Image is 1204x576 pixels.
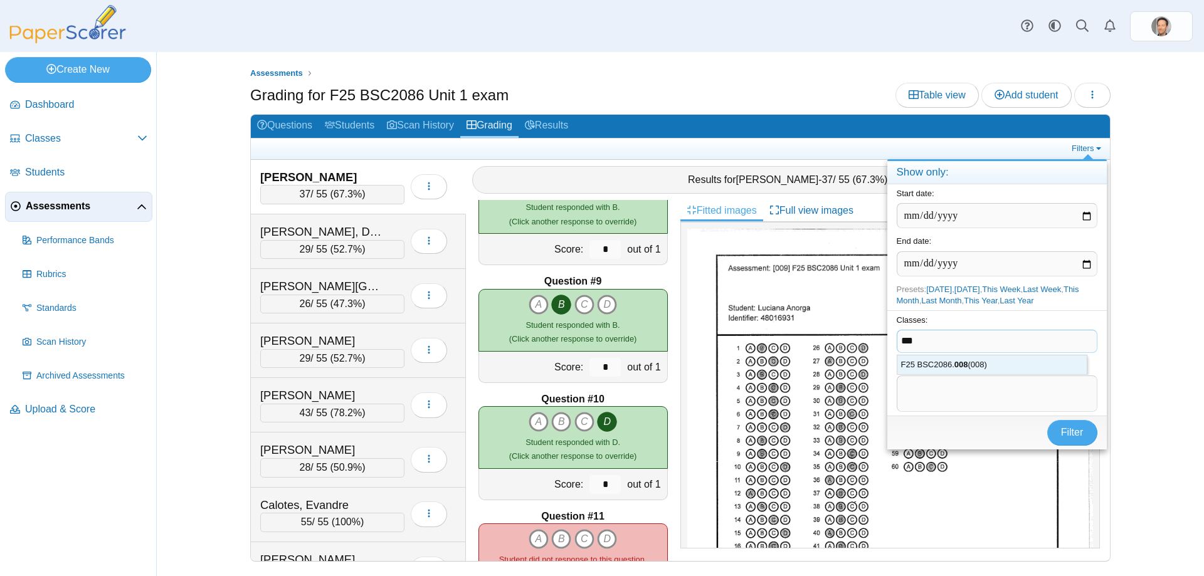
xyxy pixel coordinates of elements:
a: Classes [5,124,152,154]
span: [PERSON_NAME] [736,174,819,185]
a: Scan History [381,115,460,138]
a: Last Month [921,296,961,305]
span: Standards [36,302,147,315]
tags: ​ [897,330,1097,352]
span: 37 [821,174,833,185]
span: Add student [995,90,1058,100]
a: Scan History [18,327,152,357]
a: Last Year [1000,296,1033,305]
div: out of 1 [624,234,667,264]
span: Table view [909,90,966,100]
a: PaperScorer [5,34,130,45]
div: [PERSON_NAME] [260,387,386,404]
small: (Click another response to override) [509,202,636,226]
a: Fitted images [680,200,763,221]
a: Full view images [763,200,860,221]
img: ps.HSacT1knwhZLr8ZK [1151,16,1171,36]
div: [PERSON_NAME], Daviyone [260,224,386,240]
label: End date: [897,236,932,246]
span: 28 [300,462,311,473]
div: [PERSON_NAME] [260,552,386,568]
span: Patrick Rowe [1151,16,1171,36]
i: C [574,295,594,315]
a: ps.HSacT1knwhZLr8ZK [1130,11,1193,41]
span: Archived Assessments [36,370,147,382]
strong: 008 [954,360,968,369]
span: 52.7% [334,353,362,364]
tags: ​ [897,375,1097,412]
img: PaperScorer [5,5,130,43]
a: Students [5,158,152,188]
span: 67.3% [334,189,362,199]
i: B [551,529,571,549]
div: F25 BSC2086. (008) [897,355,1087,374]
span: Presets: , , , , , , , [897,285,1079,305]
i: C [574,529,594,549]
span: Student responded with D. [525,437,620,447]
a: Filters [1069,142,1107,155]
span: 29 [300,244,311,254]
a: Last Week [1023,285,1061,294]
div: out of 1 [624,352,667,382]
span: Assessments [250,68,303,78]
a: Add student [981,83,1071,108]
a: Performance Bands [18,226,152,256]
a: Create New [5,57,151,82]
div: / 55 ( ) [260,295,404,313]
a: Questions [251,115,319,138]
i: A [529,295,549,315]
div: Calotes, Evandre [260,497,386,513]
i: C [574,412,594,432]
a: Standards [18,293,152,323]
div: / 55 ( ) [260,240,404,259]
span: Student did not response to this question. [499,555,647,564]
a: Rubrics [18,259,152,290]
span: Upload & Score [25,402,147,416]
h1: Grading for F25 BSC2086 Unit 1 exam [250,85,509,106]
span: Assessments [26,199,137,213]
span: Dashboard [25,98,147,112]
span: 26 [300,298,311,309]
div: Score: [479,469,587,500]
a: Students [319,115,381,138]
b: Question #11 [541,510,604,523]
b: Question #9 [544,275,602,288]
h4: Show only: [887,161,1107,184]
label: Classes: [897,315,928,325]
small: (Click another response to override) [509,437,636,461]
a: Upload & Score [5,395,152,425]
div: / 55 ( ) [260,349,404,368]
div: Results for - / 55 ( ) [472,166,1104,194]
div: [PERSON_NAME] [260,333,386,349]
span: 50.9% [334,462,362,473]
a: Grading [460,115,519,138]
label: Start date: [897,189,934,198]
a: [DATE] [954,285,980,294]
span: 29 [300,353,311,364]
span: Students [25,165,147,179]
a: Archived Assessments [18,361,152,391]
i: D [597,412,617,432]
div: [PERSON_NAME] [260,169,386,186]
span: Rubrics [36,268,147,281]
div: / 55 ( ) [260,185,404,204]
small: (Click another response to override) [509,320,636,343]
span: 78.2% [334,407,362,418]
i: B [551,412,571,432]
a: Assessments [247,66,306,81]
span: Student responded with B. [526,202,620,212]
span: 52.7% [334,244,362,254]
span: 47.3% [334,298,362,309]
span: 100% [335,516,361,527]
i: A [529,529,549,549]
a: Alerts [1096,13,1124,40]
a: Assessments [5,192,152,222]
span: 37 [300,189,311,199]
a: This Month [897,285,1079,305]
i: D [597,295,617,315]
a: Results [519,115,574,138]
a: Dashboard [5,90,152,120]
div: / 55 ( ) [260,458,404,477]
span: 67.3% [856,174,884,185]
div: Score: [479,352,587,382]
